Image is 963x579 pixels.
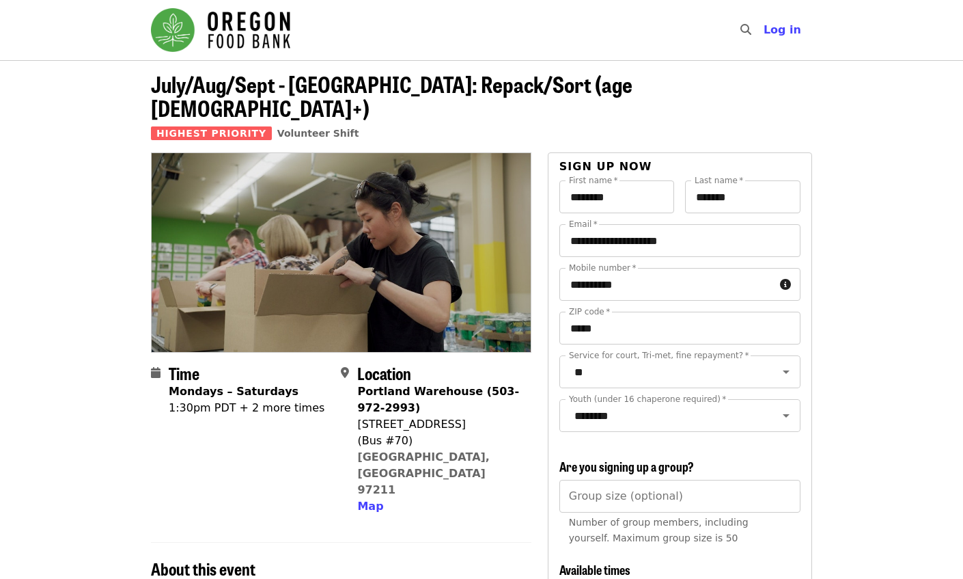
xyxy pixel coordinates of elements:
img: Oregon Food Bank - Home [151,8,290,52]
span: Map [357,500,383,513]
input: [object Object] [559,480,800,513]
div: [STREET_ADDRESS] [357,416,520,433]
label: ZIP code [569,308,610,316]
span: July/Aug/Sept - [GEOGRAPHIC_DATA]: Repack/Sort (age [DEMOGRAPHIC_DATA]+) [151,68,632,124]
span: Location [357,361,411,385]
span: Sign up now [559,160,652,173]
a: [GEOGRAPHIC_DATA], [GEOGRAPHIC_DATA] 97211 [357,450,490,496]
input: Mobile number [559,268,774,301]
input: First name [559,180,675,213]
input: Email [559,224,800,257]
span: Number of group members, including yourself. Maximum group size is 50 [569,517,749,543]
label: First name [569,176,618,185]
a: Volunteer Shift [277,128,359,139]
span: Time [169,361,199,385]
div: 1:30pm PDT + 2 more times [169,400,324,416]
input: ZIP code [559,312,800,345]
button: Map [357,498,383,515]
label: Service for court, Tri-met, fine repayment? [569,351,749,360]
span: Log in [764,23,801,36]
strong: Portland Warehouse (503-972-2993) [357,385,519,414]
button: Log in [753,16,812,44]
span: Highest Priority [151,126,272,140]
label: Email [569,220,598,228]
label: Mobile number [569,264,636,272]
strong: Mondays – Saturdays [169,385,298,398]
i: circle-info icon [780,278,791,291]
img: July/Aug/Sept - Portland: Repack/Sort (age 8+) organized by Oregon Food Bank [152,153,531,351]
input: Search [759,14,770,46]
i: calendar icon [151,366,160,379]
span: Available times [559,561,630,578]
button: Open [777,362,796,381]
div: (Bus #70) [357,433,520,449]
span: Are you signing up a group? [559,457,694,475]
label: Youth (under 16 chaperone required) [569,395,726,403]
input: Last name [685,180,800,213]
i: search icon [740,23,751,36]
button: Open [777,406,796,425]
label: Last name [695,176,743,185]
i: map-marker-alt icon [341,366,349,379]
